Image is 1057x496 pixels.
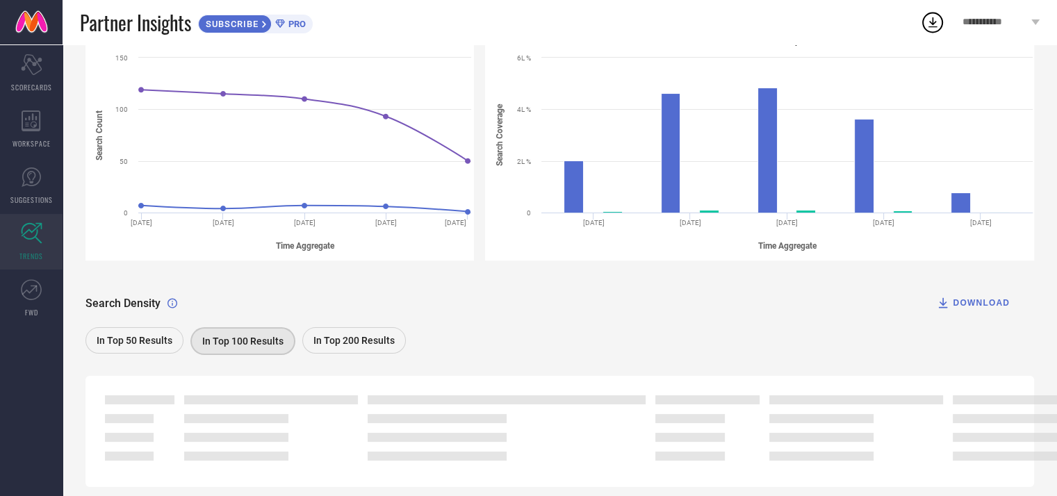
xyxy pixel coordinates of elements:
text: 6L % [517,54,531,62]
text: 0 [527,209,531,217]
span: TRENDS [19,251,43,261]
text: [DATE] [970,219,992,226]
span: SUBSCRIBE [199,19,262,29]
tspan: Search Count [95,110,104,160]
text: [DATE] [680,219,701,226]
tspan: Time Aggregate [276,241,335,251]
tspan: Search Coverage [495,104,505,166]
span: In Top 50 Results [97,335,172,346]
text: 4L % [517,106,531,113]
text: [DATE] [445,219,466,226]
text: [DATE] [375,219,397,226]
span: SCORECARDS [11,82,52,92]
text: 150 [115,54,128,62]
text: [DATE] [583,219,605,226]
span: PRO [285,19,306,29]
text: [DATE] [213,219,234,226]
span: In Top 100 Results [202,336,284,347]
text: 50 [120,158,128,165]
tspan: Time Aggregate [758,241,817,251]
a: SUBSCRIBEPRO [198,11,313,33]
span: Partner Insights [80,8,191,37]
text: [DATE] [776,219,798,226]
span: FWD [25,307,38,317]
span: Search Density [85,297,161,310]
text: [DATE] [131,219,152,226]
text: [DATE] [874,219,895,226]
text: [DATE] [294,219,316,226]
text: 2L % [517,158,531,165]
div: DOWNLOAD [936,296,1010,310]
text: 100 [115,106,128,113]
span: WORKSPACE [13,138,51,149]
span: SUGGESTIONS [10,195,53,205]
text: 0 [124,209,128,217]
div: Open download list [920,10,945,35]
button: DOWNLOAD [919,289,1027,317]
span: In Top 200 Results [313,335,395,346]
